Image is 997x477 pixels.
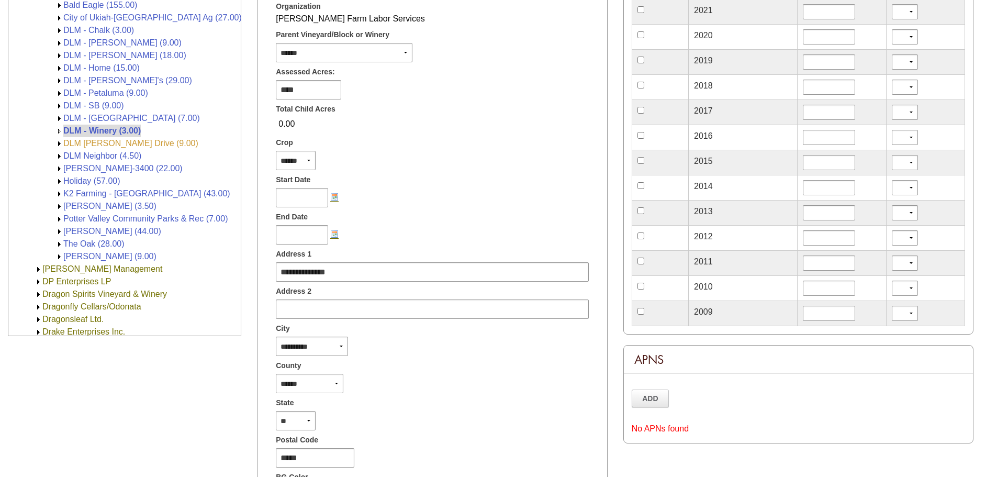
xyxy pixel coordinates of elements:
span: 2010 [694,282,713,291]
a: [PERSON_NAME] Management [42,264,162,273]
img: Expand DLM - Marge's (29.00) [55,77,63,85]
img: Expand The Oak (28.00) [55,240,63,248]
img: Expand DLM Davis Drive (9.00) [55,140,63,148]
span: 2018 [694,81,713,90]
a: DLM [PERSON_NAME] Drive (9.00) [63,139,198,148]
a: DLM - [PERSON_NAME] (18.00) [63,51,186,60]
span: City [276,323,289,334]
span: 2016 [694,131,713,140]
img: Expand Talarico Vineyard (44.00) [55,228,63,236]
a: Holiday (57.00) [63,176,120,185]
img: Expand Downey Management [35,265,42,273]
span: 2011 [694,257,713,266]
a: [PERSON_NAME] (9.00) [63,252,156,261]
img: Expand DLM - Stony Point (7.00) [55,115,63,123]
img: Expand DLM - Charlies (9.00) [55,39,63,47]
a: [PERSON_NAME] (3.50) [63,202,156,210]
img: Expand Potter Valley Community Parks & Rec (7.00) [55,215,63,223]
div: APNs [624,346,973,374]
img: Expand DLM - SB (9.00) [55,102,63,110]
span: 2013 [694,207,713,216]
img: Expand Bald Eagle (155.00) [55,2,63,9]
a: Bald Eagle (155.00) [63,1,137,9]
img: Expand City of Ukiah-Mendocino Ag (27.00) [55,14,63,22]
img: Expand Thurston Vineyard (9.00) [55,253,63,261]
span: 2020 [694,31,713,40]
a: DLM Neighbor (4.50) [63,151,141,160]
span: Parent Vineyard/Block or Winery [276,29,389,40]
img: Choose a date [330,230,339,238]
img: Expand DLM - Foreman (18.00) [55,52,63,60]
a: Dragon Spirits Vineyard & Winery [42,290,167,298]
a: [PERSON_NAME]-3400 (22.00) [63,164,183,173]
img: Expand Holiday (57.00) [55,178,63,185]
img: Expand DLM - Home (15.00) [55,64,63,72]
span: County [276,360,301,371]
a: DLM - Chalk (3.00) [63,26,134,35]
span: Crop [276,137,293,148]
a: Dragonsleaf Ltd. [42,315,104,324]
a: DLM - [GEOGRAPHIC_DATA] (7.00) [63,114,200,123]
img: Expand K2 Farming - Tres Patas (43.00) [55,190,63,198]
img: Expand Drake Enterprises Inc. [35,328,42,336]
span: 2015 [694,157,713,165]
a: DLM - [PERSON_NAME] (9.00) [63,38,182,47]
a: [PERSON_NAME] (44.00) [63,227,161,236]
img: Expand DLM Neighbor (4.50) [55,152,63,160]
img: Expand Dragon Spirits Vineyard & Winery [35,291,42,298]
span: 2014 [694,182,713,191]
a: City of Ukiah-[GEOGRAPHIC_DATA] Ag (27.00) [63,13,242,22]
img: Expand Lacey's (3.50) [55,203,63,210]
span: 2009 [694,307,713,316]
span: 2021 [694,6,713,15]
span: 2012 [694,232,713,241]
span: State [276,397,294,408]
span: 2019 [694,56,713,65]
a: DLM - Winery (3.00) [63,126,141,135]
a: Drake Enterprises Inc. [42,327,125,336]
span: Postal Code [276,435,318,446]
span: Total Child Acres [276,104,335,115]
span: End Date [276,212,308,223]
img: Expand Dragonfly Cellars/Odonata [35,303,42,311]
a: Add [632,390,669,407]
img: Expand DLM - Chalk (3.00) [55,27,63,35]
span: [PERSON_NAME] Farm Labor Services [276,14,425,23]
img: Expand DP Enterprises LP [35,278,42,286]
a: K2 Farming - [GEOGRAPHIC_DATA] (43.00) [63,189,230,198]
span: Assessed Acres: [276,66,334,77]
img: Expand DLM - Petaluma (9.00) [55,90,63,97]
span: No APNs found [632,424,689,433]
a: DLM - [PERSON_NAME]'s (29.00) [63,76,192,85]
img: Expand Dragonsleaf Ltd. [35,316,42,324]
span: 0.00 [276,115,297,133]
span: Start Date [276,174,310,185]
span: Address 1 [276,249,311,260]
img: Choose a date [330,193,339,201]
a: Potter Valley Community Parks & Rec (7.00) [63,214,228,223]
a: DLM - Petaluma (9.00) [63,88,148,97]
a: The Oak (28.00) [63,239,125,248]
img: Expand Downey-3400 (22.00) [55,165,63,173]
a: DP Enterprises LP [42,277,111,286]
a: Dragonfly Cellars/Odonata [42,302,141,311]
span: Organization [276,1,321,12]
a: DLM - Home (15.00) [63,63,140,72]
span: 2017 [694,106,713,115]
a: DLM - SB (9.00) [63,101,124,110]
span: Address 2 [276,286,311,297]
